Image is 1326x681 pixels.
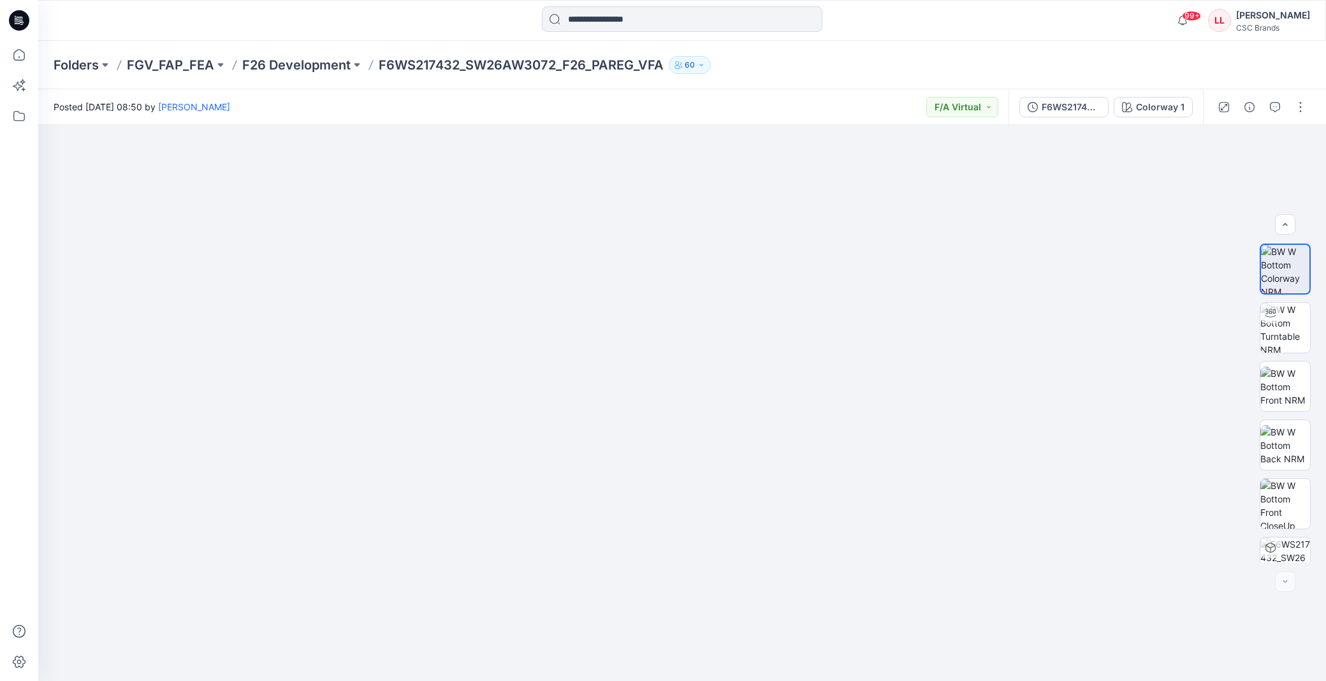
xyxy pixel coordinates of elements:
[1136,100,1184,114] div: Colorway 1
[1236,8,1310,23] div: [PERSON_NAME]
[1260,538,1310,587] img: F6WS217432_SW26AW3072_F26_PAREG_VFA Colorway 1
[1260,479,1310,529] img: BW W Bottom Front CloseUp NRM
[1019,97,1109,117] button: F6WS217432_SW26AW3072_F26_PAREG_VFA
[1261,245,1309,293] img: BW W Bottom Colorway NRM
[1260,303,1310,353] img: BW W Bottom Turntable NRM
[242,56,351,74] a: F26 Development
[1182,11,1201,21] span: 99+
[1260,367,1310,407] img: BW W Bottom Front NRM
[379,56,664,74] p: F6WS217432_SW26AW3072_F26_PAREG_VFA
[1114,97,1193,117] button: Colorway 1
[669,56,711,74] button: 60
[127,56,214,74] a: FGV_FAP_FEA
[685,58,695,72] p: 60
[1042,100,1100,114] div: F6WS217432_SW26AW3072_F26_PAREG_VFA
[158,101,230,112] a: [PERSON_NAME]
[54,56,99,74] a: Folders
[54,100,230,113] span: Posted [DATE] 08:50 by
[1239,97,1260,117] button: Details
[1208,9,1231,32] div: LL
[1260,425,1310,465] img: BW W Bottom Back NRM
[1236,23,1310,33] div: CSC Brands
